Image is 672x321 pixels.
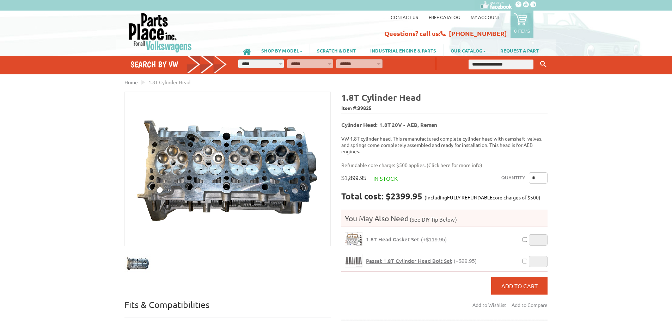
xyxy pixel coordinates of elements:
strong: Total cost: $2399.95 [341,191,422,202]
a: Passat 1.8T Cylinder Head Bolt Set(+$29.95) [366,258,477,264]
span: 1.8T Cylinder Head [148,79,190,85]
span: $1,899.95 [341,175,366,181]
a: Click here for more info [428,162,481,168]
img: Passat 1.8T Cylinder Head Bolt Set [345,254,362,267]
b: 1.8T Cylinder Head [341,92,421,103]
h4: You May Also Need [341,214,548,223]
span: In stock [373,175,398,182]
button: Add to Cart [491,277,548,295]
img: Parts Place Inc! [128,12,193,53]
a: Passat 1.8T Cylinder Head Bolt Set [345,254,362,267]
span: Passat 1.8T Cylinder Head Bolt Set [366,257,452,264]
a: SHOP BY MODEL [254,44,310,56]
p: Fits & Compatibilities [124,299,331,318]
a: REQUEST A PART [493,44,546,56]
span: (+$29.95) [454,258,477,264]
a: 0 items [511,11,533,38]
a: Add to Compare [512,301,548,309]
span: 1.8T Head Gasket Set [366,236,419,243]
p: VW 1.8T cylinder head. This remanufactured complete cylinder head with camshaft, valves, and spri... [341,135,548,154]
h4: Search by VW [130,59,227,69]
a: SCRATCH & DENT [310,44,363,56]
span: Add to Cart [501,282,538,289]
span: (See DIY Tip Below) [409,216,457,223]
button: Keyword Search [538,58,549,70]
img: 1.8T Cylinder Head [124,250,151,277]
a: Free Catalog [429,14,460,20]
b: Cylinder Head: 1.8T 20V - AEB, Reman [341,121,437,128]
span: (including core charges of $500) [424,194,540,200]
a: 1.8T Head Gasket Set(+$119.95) [366,236,447,243]
span: Item #: [341,103,548,113]
img: 1.8T Head Gasket Set [345,233,362,246]
a: Home [124,79,138,85]
a: Add to Wishlist [472,301,509,309]
a: INDUSTRIAL ENGINE & PARTS [363,44,443,56]
a: Contact us [391,14,418,20]
a: FULLY REFUNDABLE [447,194,493,200]
p: Refundable core charge: $500 applies. ( ) [341,161,542,169]
label: Quantity [501,172,525,184]
span: 39825 [358,105,372,111]
a: My Account [471,14,500,20]
a: OUR CATALOG [444,44,493,56]
a: 1.8T Head Gasket Set [345,232,362,246]
span: (+$119.95) [421,236,447,242]
img: 1.8T Cylinder Head [125,92,330,246]
p: 0 items [514,28,530,34]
